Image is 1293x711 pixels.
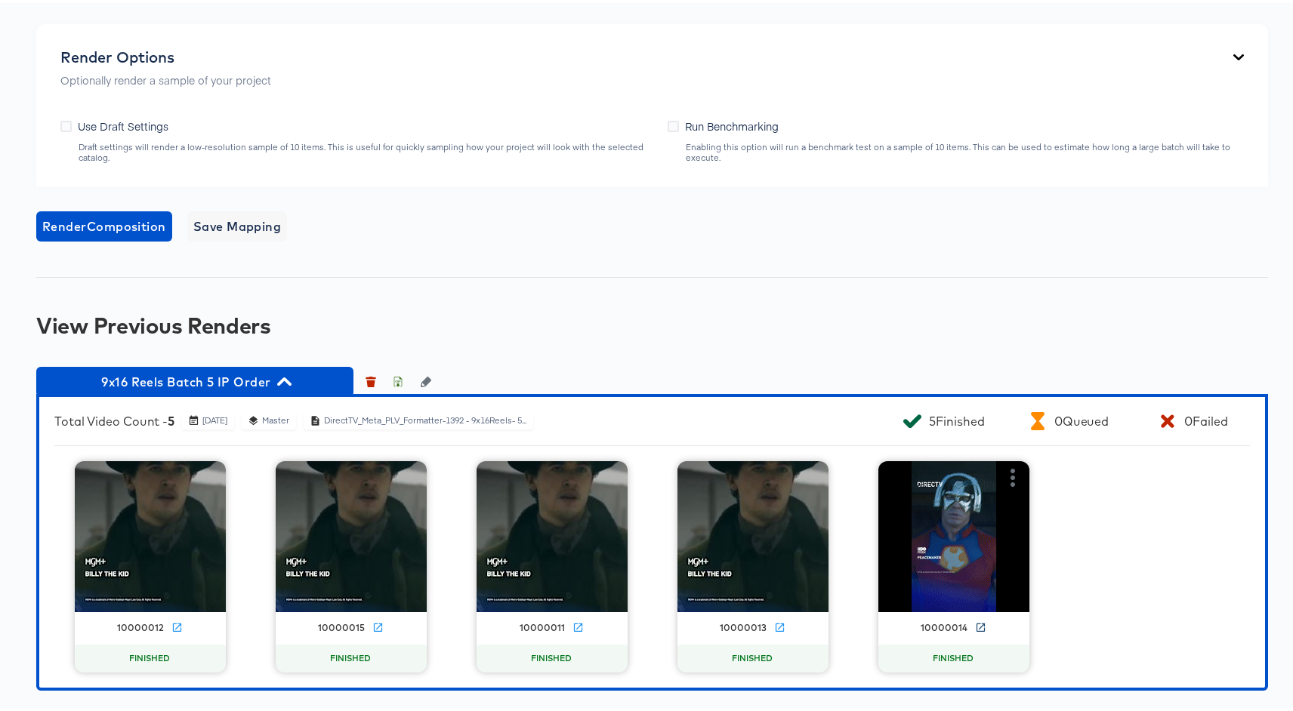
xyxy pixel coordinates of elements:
div: 5 Finished [929,411,984,426]
button: RenderComposition [36,208,172,239]
span: FINISHED [124,650,177,662]
div: View Previous Renders [36,310,1268,334]
span: Run Benchmarking [685,115,779,131]
div: 0 Failed [1184,411,1227,426]
div: Enabling this option will run a benchmark test on a sample of 10 items. This can be used to estim... [685,139,1244,160]
span: FINISHED [325,650,378,662]
div: Draft settings will render a low-resolution sample of 10 items. This is useful for quickly sampli... [78,139,653,160]
div: Render Options [60,45,271,63]
div: Total Video Count - [54,411,174,426]
span: Use Draft Settings [78,115,168,131]
img: thumbnail [75,458,226,609]
span: 9x16 Reels Batch 5 IP Order [44,368,346,389]
img: thumbnail [878,458,1029,609]
p: Optionally render a sample of your project [60,69,271,85]
div: 10000015 [318,619,365,631]
img: thumbnail [276,458,427,609]
div: 10000011 [520,619,565,631]
span: FINISHED [727,650,779,662]
div: [DATE] [202,412,228,423]
button: 9x16 Reels Batch 5 IP Order [36,364,353,394]
div: DirectTV_Meta_PLV_Formatter-1392 - 9x16Reels- 5... [323,412,527,423]
img: thumbnail [477,458,628,609]
img: thumbnail [677,458,829,609]
b: 5 [168,411,174,426]
button: Save Mapping [187,208,288,239]
div: 10000013 [720,619,767,631]
div: 10000012 [117,619,164,631]
div: 10000014 [921,619,967,631]
span: FINISHED [526,650,579,662]
span: Render Composition [42,213,166,234]
div: Master [261,412,290,423]
div: 0 Queued [1054,411,1109,426]
span: Save Mapping [193,213,282,234]
span: FINISHED [927,650,980,662]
